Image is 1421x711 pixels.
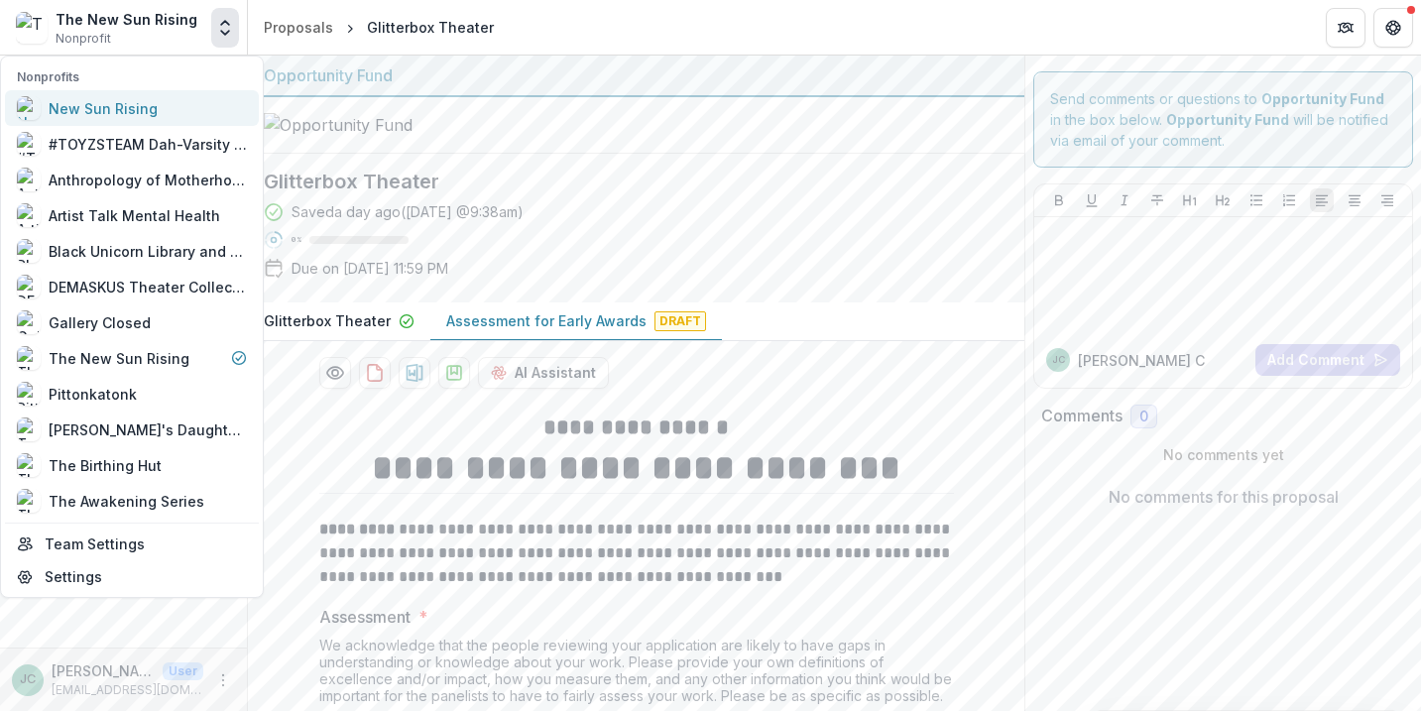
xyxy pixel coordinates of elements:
p: Assessment for Early Awards [446,310,647,331]
p: No comments for this proposal [1109,485,1339,509]
strong: Opportunity Fund [1261,90,1384,107]
div: Proposals [264,17,333,38]
button: download-proposal [438,357,470,389]
button: Ordered List [1277,188,1301,212]
span: 0 [1139,409,1148,425]
p: Glitterbox Theater [264,310,391,331]
div: Send comments or questions to in the box below. will be notified via email of your comment. [1033,71,1413,168]
div: Glitterbox Theater [367,17,494,38]
img: Opportunity Fund [264,113,462,137]
button: Align Left [1310,188,1334,212]
h2: Comments [1041,407,1123,425]
img: The New Sun Rising [16,12,48,44]
p: Due on [DATE] 11:59 PM [292,258,448,279]
button: Italicize [1113,188,1136,212]
div: Saved a day ago ( [DATE] @ 9:38am ) [292,201,524,222]
button: download-proposal [359,357,391,389]
div: Opportunity Fund [264,63,1008,87]
button: Get Help [1373,8,1413,48]
div: Judi Costanza [20,673,36,686]
strong: Opportunity Fund [1166,111,1289,128]
p: User [163,662,203,680]
p: No comments yet [1041,444,1405,465]
button: Underline [1080,188,1104,212]
button: Preview 2cf55c3a-e422-4813-974d-8505945f8254-1.pdf [319,357,351,389]
button: Partners [1326,8,1365,48]
p: 0 % [292,233,301,247]
button: download-proposal [399,357,430,389]
p: [PERSON_NAME] [52,660,155,681]
p: [PERSON_NAME] C [1078,350,1205,371]
button: Strike [1145,188,1169,212]
button: More [211,668,235,692]
button: Bold [1047,188,1071,212]
div: The New Sun Rising [56,9,197,30]
span: Nonprofit [56,30,111,48]
div: Judi Costanza [1052,355,1065,365]
span: Draft [654,311,706,331]
button: Heading 1 [1178,188,1202,212]
p: [EMAIL_ADDRESS][DOMAIN_NAME] [52,681,203,699]
p: Assessment [319,605,411,629]
button: AI Assistant [478,357,609,389]
h2: Glitterbox Theater [264,170,977,193]
button: Align Center [1343,188,1366,212]
button: Bullet List [1244,188,1268,212]
button: Align Right [1375,188,1399,212]
button: Add Comment [1255,344,1400,376]
button: Open entity switcher [211,8,239,48]
nav: breadcrumb [256,13,502,42]
a: Proposals [256,13,341,42]
button: Heading 2 [1211,188,1235,212]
